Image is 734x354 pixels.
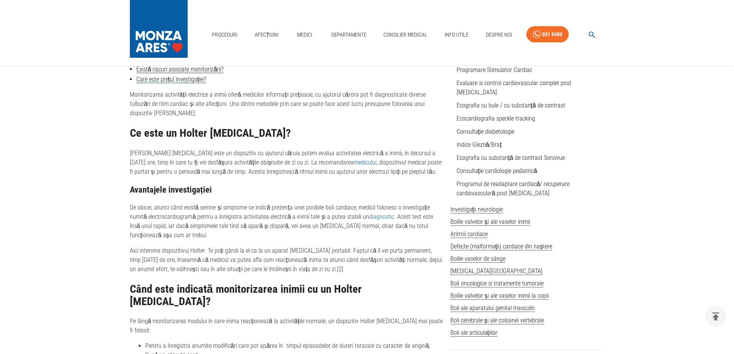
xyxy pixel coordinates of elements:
[483,27,515,43] a: Despre Noi
[526,26,569,43] a: 031 9300
[457,154,565,161] a: Ecografia cu substanță de contrast Sonovue
[136,75,207,83] a: Care este prețul investigației?
[450,267,543,275] span: [MEDICAL_DATA][GEOGRAPHIC_DATA]
[136,65,224,73] a: Există riscuri asociate monitorizării?
[450,255,506,263] span: Bolile vaselor de sânge
[450,292,549,300] span: Bolile valvelor și ale vaselor inimii la copii
[450,206,503,213] span: Investigații neurologie
[705,306,726,327] button: delete
[457,115,535,122] a: Ecocardiografia speckle tracking
[457,79,571,96] a: Evaluare si control cardiovascular complet post [MEDICAL_DATA]
[457,167,537,174] a: Consultație cardiologie pediatrică
[130,283,444,307] h2: Când este indicată monitorizarea inimii cu un Holter [MEDICAL_DATA]?
[209,27,240,43] a: Proceduri
[380,27,430,43] a: Consilier Medical
[457,66,532,74] a: Programare Stimulator Cardiac
[450,329,497,337] span: Boli ale articulațiilor
[450,230,488,238] span: Aritmii cardiace
[457,102,565,109] a: Ecografia cu bule / cu substanță de contrast
[130,90,444,118] p: Monitorizarea activității electrice a inimii oferă medicilor informații prețioase, cu ajutorul că...
[457,141,502,148] a: Indice Gleznă/Braț
[130,127,444,139] h2: Ce este un Holter [MEDICAL_DATA]?
[450,304,535,312] span: Boli ale aparatului genital masculin
[252,27,282,43] a: Afecțiuni
[130,317,444,335] p: Pe lângă monitorizarea modului în care inima reacționează la activitățile normale, un dispozitiv ...
[450,280,544,287] span: Boli oncologice si tratamente tumorale
[542,30,562,39] div: 031 9300
[354,159,376,166] a: medicului
[450,317,544,324] span: Boli cerebrale și ale coloanei vertebrale
[130,246,444,274] p: Aici intervine dispozitivul Holter. Te poți gândi la el ca la un aparat [MEDICAL_DATA] portabil. ...
[442,27,472,43] a: Info Utile
[328,27,370,43] a: Departamente
[369,213,394,220] a: diagnostic
[457,128,514,135] a: Consultație diabetologie
[130,203,444,240] p: De obicei, atunci când există semne și simptome ce indică prezența unei posibile boli cardiace, m...
[145,341,444,351] li: Pentru a înregistra anumite modificări care pot apărea în timpul episoadelor de dureri toracice c...
[450,243,552,250] span: Defecte (malformații) cardiace din naștere
[450,218,530,226] span: Bolile valvelor și ale vaselor inimii
[292,27,317,43] a: Medici
[130,149,444,176] p: [PERSON_NAME] [MEDICAL_DATA] este un dispozitiv cu ajutorul căruia putem evalua activitatea elect...
[130,185,444,195] h3: Avantajele investigației
[457,180,570,197] a: Programul de readaptare cardiacă/ recuperare cardiovasculară post [MEDICAL_DATA]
